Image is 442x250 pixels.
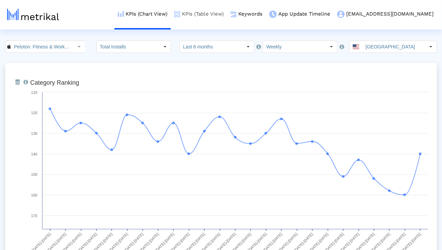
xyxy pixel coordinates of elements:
text: 150 [31,172,37,176]
img: kpi-table-menu-icon.png [174,11,180,17]
img: metrical-logo-light.png [7,9,59,20]
img: keywords.png [231,11,237,17]
text: 110 [31,90,37,95]
text: 170 [31,214,37,218]
img: app-update-menu-icon.png [269,11,277,18]
div: Select [73,41,85,53]
div: Select [242,41,254,53]
div: Select [159,41,171,53]
tspan: Category Ranking [30,79,79,86]
text: 140 [31,152,37,156]
text: 130 [31,131,37,136]
img: my-account-menu-icon.png [337,11,345,18]
text: 120 [31,111,37,115]
div: Select [425,41,437,53]
img: kpi-chart-menu-icon.png [118,11,124,17]
text: 160 [31,193,37,197]
div: Select [326,41,337,53]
